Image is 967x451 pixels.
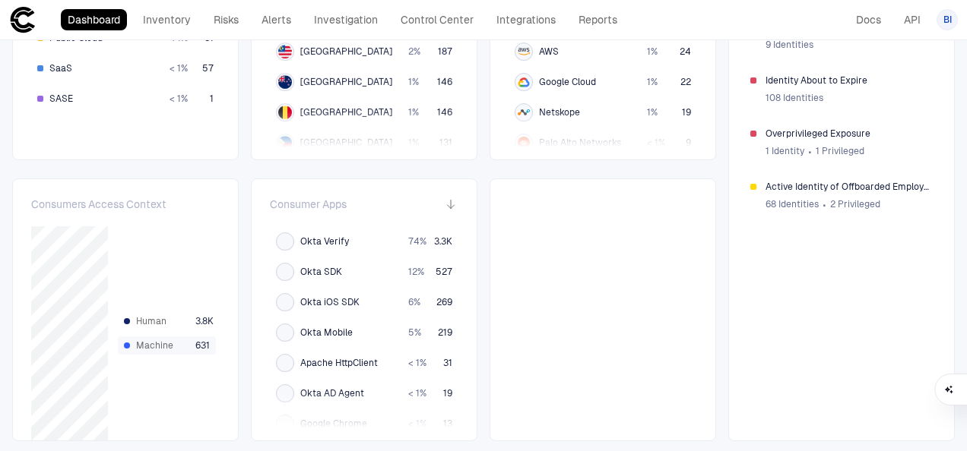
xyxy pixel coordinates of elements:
span: 2 % [408,46,420,58]
span: BI [943,14,952,26]
span: 74 % [408,235,426,248]
a: Risks [207,9,246,30]
span: 269 [436,296,452,308]
span: [GEOGRAPHIC_DATA] [300,76,392,88]
span: < 1 % [170,93,188,105]
span: Palo Alto Networks [539,137,621,149]
a: Inventory [136,9,198,30]
span: 3.8K [195,315,214,327]
span: 9 Identities [766,39,813,51]
span: Human [136,315,189,327]
span: 12 % [408,266,424,278]
span: 3.3K [434,235,452,248]
span: < 1 % [647,137,665,149]
span: 1 % [408,106,419,118]
span: < 1 % [170,62,188,74]
span: ∙ [807,140,813,162]
span: ∙ [822,193,827,216]
span: 631 [195,339,210,352]
span: 68 Identities [766,198,819,210]
span: Consumers Access Context [31,197,166,211]
a: Investigation [307,9,385,30]
span: 22 [680,76,691,88]
div: Netskope [518,106,530,118]
span: 146 [437,76,452,88]
span: 24 [680,46,691,58]
span: 1 % [408,76,419,88]
a: Integrations [490,9,563,30]
a: Control Center [394,9,480,30]
span: 146 [437,106,452,118]
span: 1 [210,93,214,105]
span: [GEOGRAPHIC_DATA] [300,46,392,58]
span: 5 % [408,326,421,339]
span: Apache HttpClient [300,357,378,369]
span: 1 % [647,46,658,58]
span: 108 Identities [766,92,823,104]
span: 6 % [408,296,420,308]
span: 1 % [647,76,658,88]
span: SaaS [49,62,72,74]
a: Dashboard [61,9,127,30]
span: Identity About to Expire [766,74,933,87]
span: Okta AD Agent [300,387,364,399]
div: AWS [518,46,530,58]
span: < 1 % [408,357,426,369]
span: 19 [443,387,452,399]
span: 2 Privileged [830,198,880,210]
a: Docs [849,9,888,30]
span: < 1 % [408,387,426,399]
span: Okta SDK [300,266,342,278]
span: Okta Mobile [300,326,353,339]
span: SASE [49,93,73,105]
span: < 1 % [408,418,426,430]
span: Okta Verify [300,235,349,248]
span: [GEOGRAPHIC_DATA] [300,137,392,149]
span: 9 [686,137,691,149]
span: 1 Privileged [816,145,864,157]
img: PH [278,136,292,150]
span: 527 [436,266,452,278]
img: BE [278,106,292,119]
div: Google Cloud [518,76,530,88]
span: 19 [682,106,691,118]
span: 57 [202,62,214,74]
span: Machine [136,339,189,352]
span: 31 [443,357,452,369]
div: Palo Alto Networks [518,137,530,149]
span: Google Chrome [300,418,367,430]
a: API [897,9,927,30]
span: Google Cloud [539,76,596,88]
span: 131 [439,137,452,149]
span: 219 [438,326,452,339]
span: Overprivileged Exposure [766,128,933,140]
span: Active Identity of Offboarded Employee [766,181,933,193]
a: Reports [572,9,624,30]
span: Netskope [539,106,580,118]
span: 1 % [647,106,658,118]
span: 187 [438,46,452,58]
span: Okta iOS SDK [300,296,360,308]
span: AWS [539,46,559,58]
span: 13 [443,418,452,430]
span: Consumer Apps [270,197,347,211]
button: BI [937,9,958,30]
span: 1 Identity [766,145,804,157]
span: 1 % [408,137,419,149]
a: Alerts [255,9,298,30]
img: MY [278,45,292,58]
span: [GEOGRAPHIC_DATA] [300,106,392,118]
img: NZ [278,75,292,89]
